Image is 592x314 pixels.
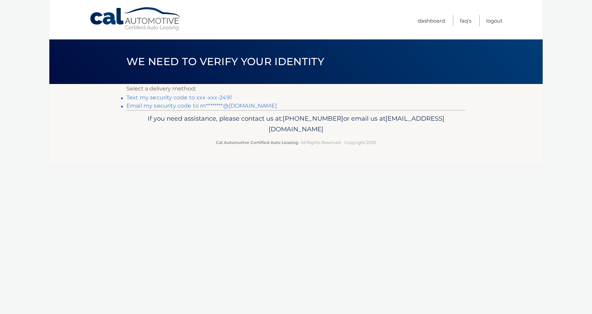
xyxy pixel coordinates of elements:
[283,114,343,122] span: [PHONE_NUMBER]
[460,15,471,26] a: FAQ's
[131,113,461,135] p: If you need assistance, please contact us at: or email us at
[216,140,298,145] strong: Cal Automotive Certified Auto Leasing
[126,94,232,101] a: Text my security code to xxx-xxx-2491
[89,7,182,31] a: Cal Automotive
[126,84,466,94] p: Select a delivery method:
[126,102,277,109] a: Email my security code to m********@[DOMAIN_NAME]
[126,55,324,68] span: We need to verify your identity
[486,15,503,26] a: Logout
[131,139,461,146] p: - All Rights Reserved - Copyright 2025
[418,15,445,26] a: Dashboard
